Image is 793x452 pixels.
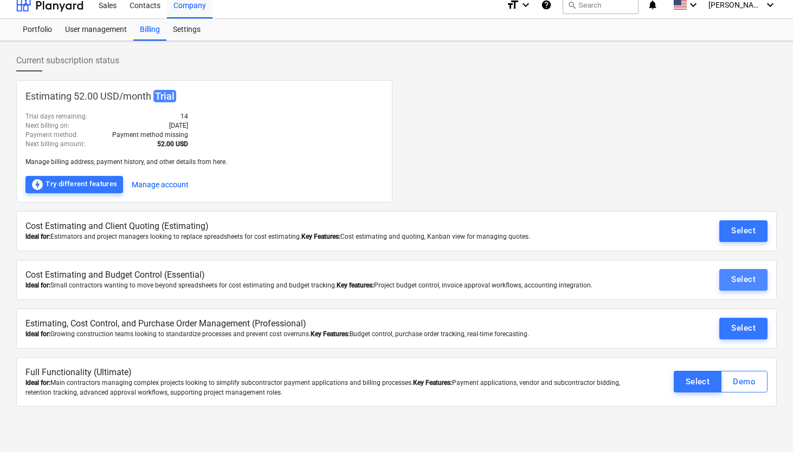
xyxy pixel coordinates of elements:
b: Ideal for: [25,281,50,289]
span: [PERSON_NAME] [708,1,763,9]
b: Key features: [337,281,374,289]
p: Payment method : [25,130,78,140]
p: Cost Estimating and Budget Control (Essential) [25,269,644,281]
div: Try different features [31,178,118,191]
div: Growing construction teams looking to standardize processes and prevent cost overruns. Budget con... [25,330,644,339]
p: Next billing on : [25,121,69,130]
button: Select [719,318,768,339]
a: Billing [133,19,166,41]
div: Estimators and project managers looking to replace spreadsheets for cost estimating. Cost estimat... [25,232,644,241]
div: Select [686,375,710,389]
b: Key Features: [413,379,452,387]
span: offline_bolt [31,178,44,191]
span: search [568,1,576,9]
div: Select [731,224,756,238]
p: Cost Estimating and Client Quoting (Estimating) [25,220,644,233]
p: Manage billing address, payment history, and other details from here. [25,158,383,167]
div: Select [731,321,756,335]
div: Main contractors managing complex projects looking to simplify subcontractor payment applications... [25,378,644,397]
p: [DATE] [169,121,188,130]
p: Estimating 52.00 USD / month [25,89,383,103]
p: Full Functionality (Ultimate) [25,366,644,379]
b: 52.00 USD [157,140,188,148]
a: Portfolio [16,19,59,41]
p: 14 [180,112,188,121]
b: Ideal for: [25,233,50,240]
button: Select [674,371,722,392]
iframe: Chat Widget [739,400,793,452]
button: Manage account [132,176,189,193]
p: Next billing amount : [25,140,85,149]
b: Key Features: [301,233,340,240]
span: Current subscription status [16,54,119,67]
b: Ideal for: [25,330,50,338]
button: Select [719,220,768,242]
b: Ideal for: [25,379,50,387]
button: Select [719,269,768,291]
span: Trial [153,90,176,102]
a: User management [59,19,133,41]
button: Try different features [25,176,123,193]
a: Settings [166,19,207,41]
p: Estimating, Cost Control, and Purchase Order Management (Professional) [25,318,644,330]
div: Demo [733,375,756,389]
div: Select [731,272,756,286]
p: Payment method missing [112,130,188,140]
div: Small contractors wanting to move beyond spreadsheets for cost estimating and budget tracking. Pr... [25,281,644,290]
button: Demo [721,371,768,392]
b: Key Features: [311,330,350,338]
p: Trial days remaining : [25,112,87,121]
